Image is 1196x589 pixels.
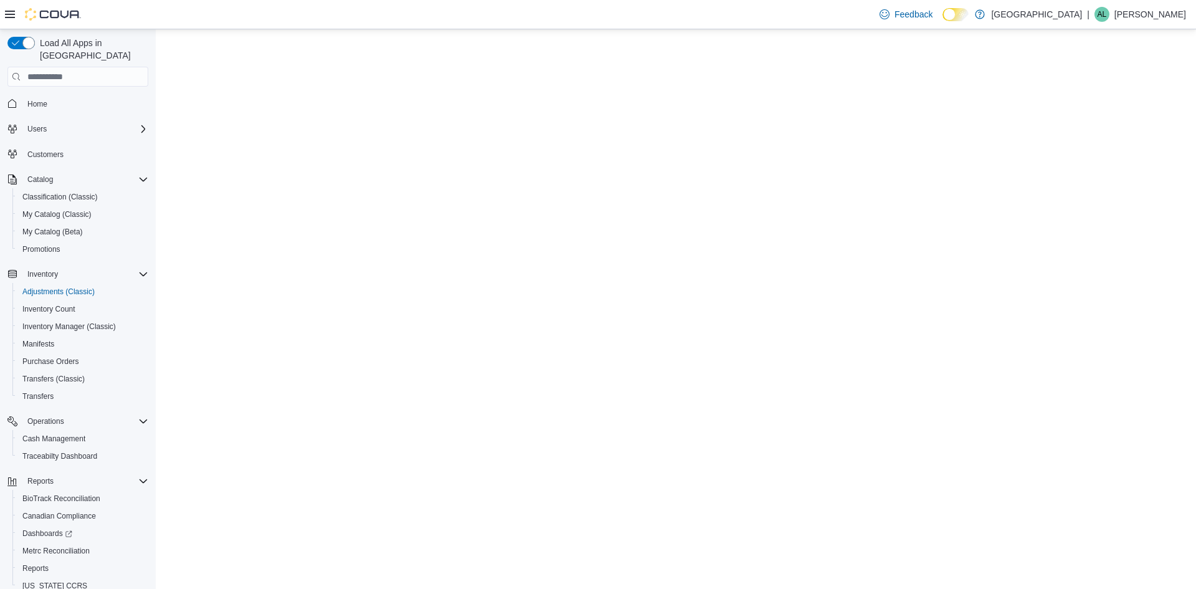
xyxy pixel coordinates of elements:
a: Promotions [17,242,65,257]
span: Customers [27,150,64,160]
a: Dashboards [17,526,77,541]
span: Transfers (Classic) [17,371,148,386]
span: Classification (Classic) [17,189,148,204]
span: Reports [27,476,54,486]
span: Canadian Compliance [22,511,96,521]
span: Metrc Reconciliation [22,546,90,556]
span: Operations [22,414,148,429]
button: BioTrack Reconciliation [12,490,153,507]
button: Inventory Count [12,300,153,318]
a: Feedback [875,2,937,27]
span: Dashboards [17,526,148,541]
span: Reports [22,563,49,573]
span: Manifests [22,339,54,349]
span: Load All Apps in [GEOGRAPHIC_DATA] [35,37,148,62]
a: Inventory Count [17,302,80,317]
a: Inventory Manager (Classic) [17,319,121,334]
span: AL [1098,7,1107,22]
span: Customers [22,146,148,162]
p: | [1087,7,1089,22]
a: My Catalog (Beta) [17,224,88,239]
button: Transfers [12,388,153,405]
span: Home [27,99,47,109]
span: My Catalog (Classic) [22,209,92,219]
button: Users [22,122,52,136]
p: [PERSON_NAME] [1114,7,1186,22]
a: Manifests [17,337,59,352]
a: My Catalog (Classic) [17,207,97,222]
button: Inventory [2,266,153,283]
span: Traceabilty Dashboard [17,449,148,464]
button: Users [2,120,153,138]
a: Transfers (Classic) [17,371,90,386]
button: Home [2,94,153,112]
span: Catalog [27,175,53,184]
span: BioTrack Reconciliation [17,491,148,506]
span: Classification (Classic) [22,192,98,202]
button: Operations [22,414,69,429]
span: Promotions [22,244,60,254]
button: Reports [22,474,59,489]
button: My Catalog (Beta) [12,223,153,241]
button: Promotions [12,241,153,258]
button: Customers [2,145,153,163]
button: Adjustments (Classic) [12,283,153,300]
button: Reports [2,472,153,490]
span: Purchase Orders [17,354,148,369]
button: Operations [2,413,153,430]
span: Inventory [27,269,58,279]
span: Operations [27,416,64,426]
span: Inventory [22,267,148,282]
a: Classification (Classic) [17,189,103,204]
a: Dashboards [12,525,153,542]
a: Traceabilty Dashboard [17,449,102,464]
button: Traceabilty Dashboard [12,448,153,465]
img: Cova [25,8,81,21]
span: Home [22,95,148,111]
button: Catalog [22,172,58,187]
a: Cash Management [17,431,90,446]
span: Manifests [17,337,148,352]
span: BioTrack Reconciliation [22,494,100,504]
button: Cash Management [12,430,153,448]
span: Users [27,124,47,134]
span: Transfers (Classic) [22,374,85,384]
span: Catalog [22,172,148,187]
button: Inventory [22,267,63,282]
button: Inventory Manager (Classic) [12,318,153,335]
span: Reports [22,474,148,489]
a: Purchase Orders [17,354,84,369]
a: BioTrack Reconciliation [17,491,105,506]
span: Inventory Count [17,302,148,317]
button: My Catalog (Classic) [12,206,153,223]
span: Purchase Orders [22,357,79,366]
button: Canadian Compliance [12,507,153,525]
span: My Catalog (Classic) [17,207,148,222]
span: Adjustments (Classic) [17,284,148,299]
span: Feedback [895,8,933,21]
span: Transfers [22,391,54,401]
span: Reports [17,561,148,576]
a: Customers [22,147,69,162]
button: Classification (Classic) [12,188,153,206]
span: Canadian Compliance [17,509,148,524]
span: Cash Management [17,431,148,446]
span: Promotions [17,242,148,257]
span: Cash Management [22,434,85,444]
p: [GEOGRAPHIC_DATA] [991,7,1082,22]
span: Inventory Manager (Classic) [17,319,148,334]
span: Users [22,122,148,136]
a: Reports [17,561,54,576]
span: Metrc Reconciliation [17,544,148,558]
span: Adjustments (Classic) [22,287,95,297]
button: Metrc Reconciliation [12,542,153,560]
span: Dashboards [22,529,72,539]
a: Home [22,97,52,112]
a: Metrc Reconciliation [17,544,95,558]
button: Transfers (Classic) [12,370,153,388]
span: My Catalog (Beta) [17,224,148,239]
span: Inventory Count [22,304,75,314]
button: Manifests [12,335,153,353]
button: Purchase Orders [12,353,153,370]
